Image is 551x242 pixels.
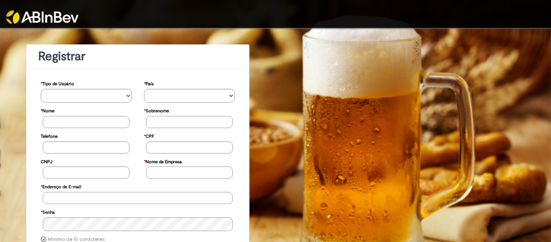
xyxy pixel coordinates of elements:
[41,130,58,141] label: Telefone
[144,130,154,141] label: CPF
[41,180,81,192] label: Endereço de E-mail
[41,104,54,116] label: Nome
[144,104,169,116] label: Sobrenome
[144,155,182,167] label: Nome da Empresa
[41,206,55,217] label: Senha
[41,77,74,89] label: Tipo de Usuário
[38,50,237,63] h1: Registrar
[6,11,79,24] img: ABInbev-white.png
[41,155,52,167] label: CNPJ
[144,77,154,89] label: País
